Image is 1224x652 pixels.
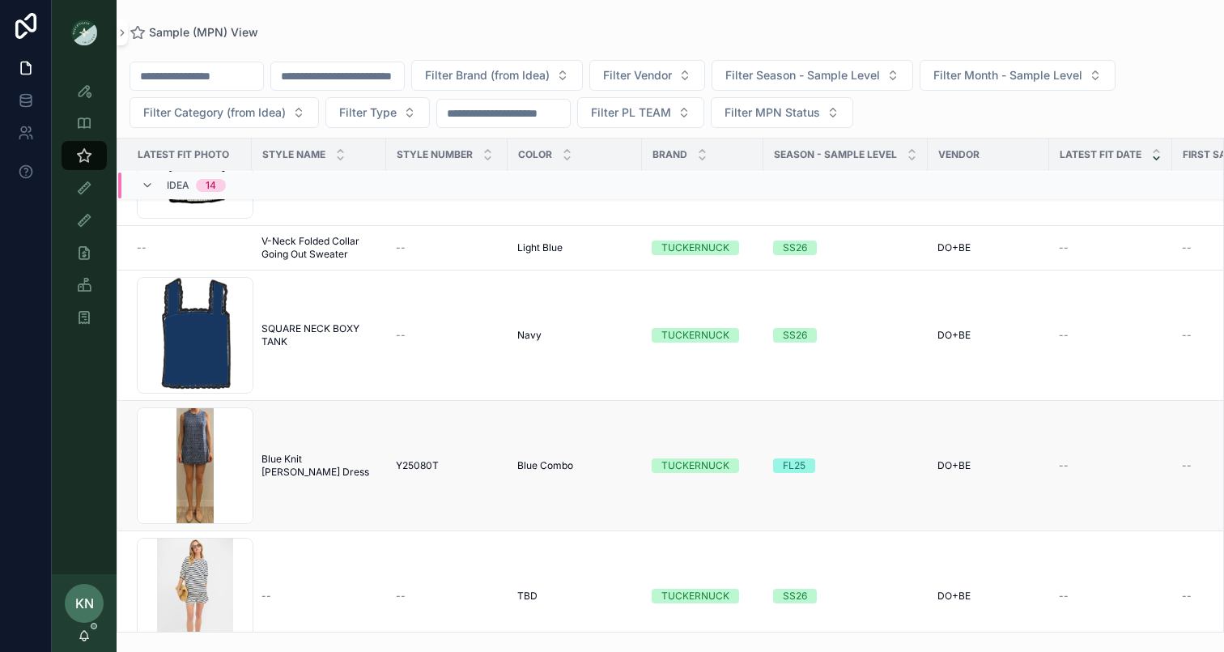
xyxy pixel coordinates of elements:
span: Style Number [397,148,473,161]
div: FL25 [783,458,805,473]
button: Select Button [325,97,430,128]
span: Filter Season - Sample Level [725,67,880,83]
span: -- [396,241,406,254]
span: Filter MPN Status [725,104,820,121]
span: -- [1182,459,1192,472]
span: Latest Fit Photo [138,148,229,161]
span: Season - Sample Level [774,148,897,161]
a: V-Neck Folded Collar Going Out Sweater [261,235,376,261]
a: -- [396,590,498,603]
a: TUCKERNUCK [652,241,754,255]
button: Select Button [920,60,1116,91]
a: FL25 [773,458,918,473]
a: DO+BE [937,590,1039,603]
a: Light Blue [517,241,632,254]
a: Sample (MPN) View [130,24,258,40]
span: -- [1059,590,1069,603]
span: TBD [517,590,538,603]
span: -- [1182,241,1192,254]
button: Select Button [130,97,319,128]
span: -- [1059,329,1069,342]
span: -- [1059,241,1069,254]
div: scrollable content [52,65,117,353]
span: -- [1182,329,1192,342]
a: -- [1059,241,1162,254]
a: DO+BE [937,329,1039,342]
a: -- [1059,590,1162,603]
a: -- [396,329,498,342]
span: KN [75,594,94,613]
span: DO+BE [937,590,971,603]
span: Brand [652,148,687,161]
span: Idea [167,179,189,192]
div: TUCKERNUCK [661,458,729,473]
div: TUCKERNUCK [661,241,729,255]
span: DO+BE [937,459,971,472]
span: Filter Type [339,104,397,121]
a: DO+BE [937,459,1039,472]
a: -- [1059,329,1162,342]
a: SS26 [773,328,918,343]
span: -- [396,329,406,342]
span: -- [261,590,271,603]
span: Filter Category (from Idea) [143,104,286,121]
span: Filter Vendor [603,67,672,83]
button: Select Button [589,60,705,91]
span: -- [396,590,406,603]
span: Filter Month - Sample Level [933,67,1082,83]
a: SS26 [773,241,918,255]
span: DO+BE [937,329,971,342]
span: -- [1182,590,1192,603]
div: SS26 [783,241,807,255]
span: Light Blue [517,241,563,254]
img: App logo [71,19,97,45]
div: 14 [206,179,216,192]
a: Y25080T [396,459,498,472]
span: Latest Fit Date [1060,148,1141,161]
button: Select Button [577,97,704,128]
a: SS26 [773,589,918,603]
span: -- [1059,459,1069,472]
span: Navy [517,329,542,342]
div: SS26 [783,328,807,343]
a: Blue Knit [PERSON_NAME] Dress [261,453,376,479]
a: -- [396,241,498,254]
a: SQUARE NECK BOXY TANK [261,322,376,348]
div: TUCKERNUCK [661,328,729,343]
div: TUCKERNUCK [661,589,729,603]
span: Sample (MPN) View [149,24,258,40]
a: TUCKERNUCK [652,328,754,343]
a: Blue Combo [517,459,632,472]
button: Select Button [712,60,913,91]
a: TUCKERNUCK [652,458,754,473]
a: DO+BE [937,241,1039,254]
span: Filter PL TEAM [591,104,671,121]
a: TUCKERNUCK [652,589,754,603]
a: Navy [517,329,632,342]
button: Select Button [711,97,853,128]
span: Y25080T [396,459,439,472]
span: -- [137,241,147,254]
span: Vendor [938,148,980,161]
span: DO+BE [937,241,971,254]
span: Blue Combo [517,459,573,472]
a: -- [137,241,242,254]
span: Color [518,148,552,161]
span: Filter Brand (from Idea) [425,67,550,83]
a: -- [261,590,376,603]
a: -- [1059,459,1162,472]
div: SS26 [783,589,807,603]
span: Style Name [262,148,325,161]
a: TBD [517,590,632,603]
button: Select Button [411,60,583,91]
